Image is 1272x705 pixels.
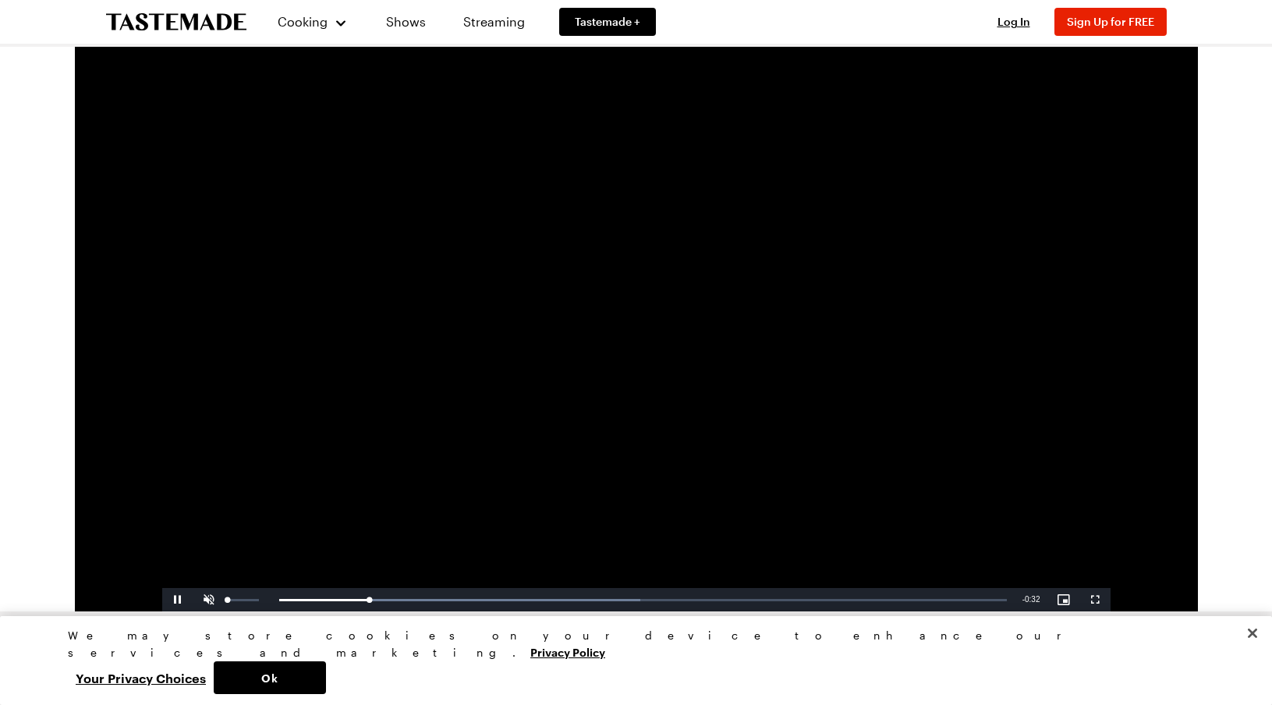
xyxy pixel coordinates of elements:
[559,8,656,36] a: Tastemade +
[1067,15,1154,28] span: Sign Up for FREE
[1235,616,1270,650] button: Close
[162,78,1111,611] video-js: Video Player
[278,14,328,29] span: Cooking
[1022,595,1025,604] span: -
[214,661,326,694] button: Ok
[530,644,605,659] a: More information about your privacy, opens in a new tab
[106,13,246,31] a: To Tastemade Home Page
[279,599,1007,601] div: Progress Bar
[1054,8,1167,36] button: Sign Up for FREE
[1079,588,1111,611] button: Fullscreen
[227,599,259,601] div: Volume Level
[193,588,225,611] button: Unmute
[1048,588,1079,611] button: Picture-in-Picture
[1025,595,1040,604] span: 0:32
[68,661,214,694] button: Your Privacy Choices
[278,3,349,41] button: Cooking
[983,14,1045,30] button: Log In
[162,588,193,611] button: Pause
[575,14,640,30] span: Tastemade +
[68,627,1191,694] div: Privacy
[997,15,1030,28] span: Log In
[68,627,1191,661] div: We may store cookies on your device to enhance our services and marketing.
